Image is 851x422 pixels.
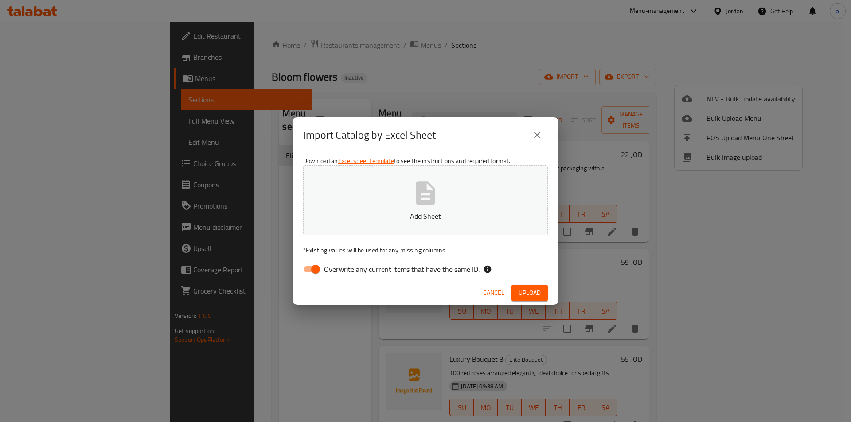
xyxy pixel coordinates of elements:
[338,155,394,166] a: Excel sheet template
[483,287,504,298] span: Cancel
[303,165,548,235] button: Add Sheet
[303,128,436,142] h2: Import Catalog by Excel Sheet
[483,265,492,274] svg: If the overwrite option isn't selected, then the items that match an existing ID will be ignored ...
[324,264,480,275] span: Overwrite any current items that have the same ID.
[511,285,548,301] button: Upload
[480,285,508,301] button: Cancel
[317,211,534,221] p: Add Sheet
[519,287,541,298] span: Upload
[293,153,558,281] div: Download an to see the instructions and required format.
[527,124,548,146] button: close
[303,246,548,255] p: Existing values will be used for any missing columns.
